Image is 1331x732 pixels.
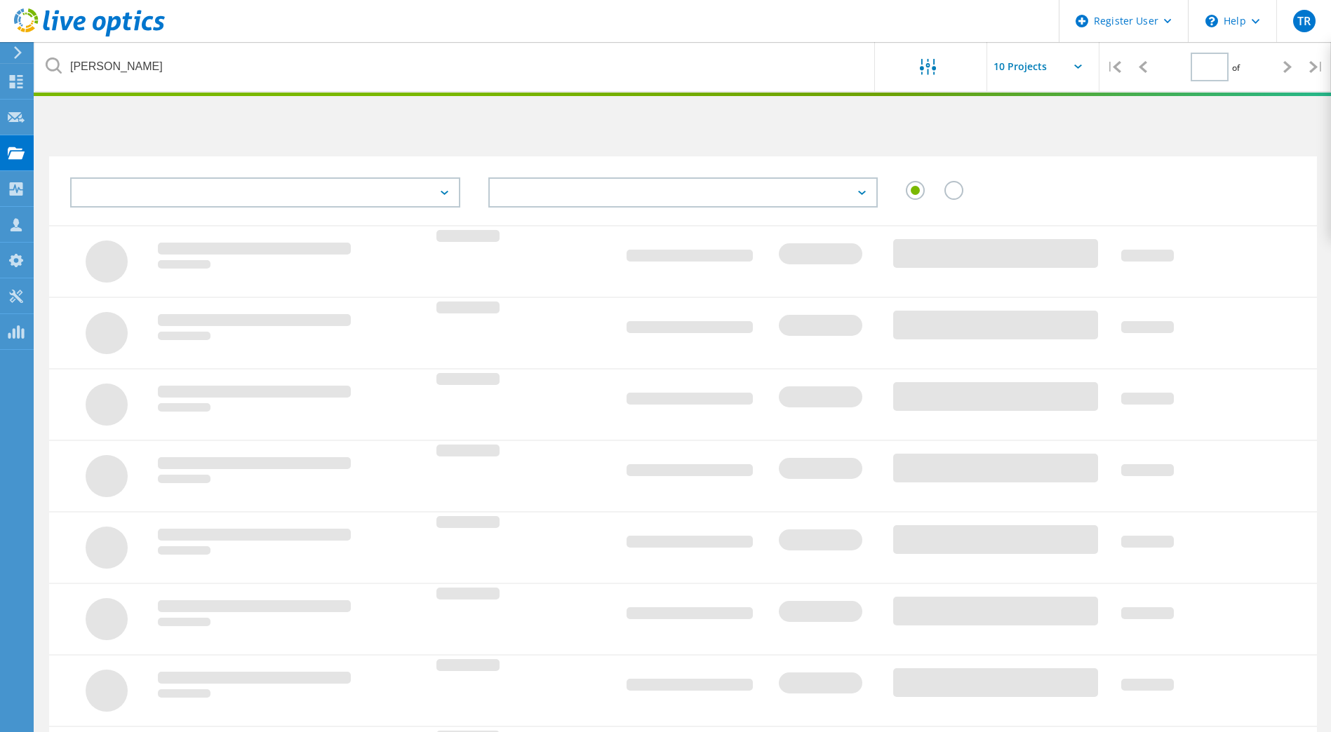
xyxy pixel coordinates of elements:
[1232,62,1240,74] span: of
[1297,15,1311,27] span: TR
[14,29,165,39] a: Live Optics Dashboard
[1099,42,1128,92] div: |
[35,42,876,91] input: undefined
[1205,15,1218,27] svg: \n
[1302,42,1331,92] div: |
